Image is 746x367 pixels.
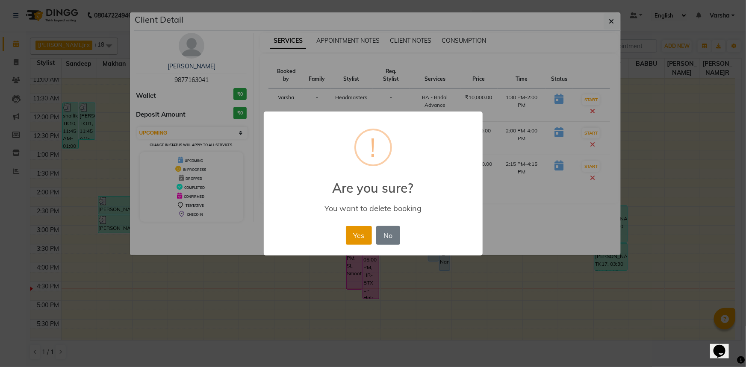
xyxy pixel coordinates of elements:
iframe: chat widget [710,333,737,358]
button: Yes [346,226,372,245]
button: No [376,226,400,245]
h2: Are you sure? [264,170,483,196]
div: You want to delete booking [276,203,470,213]
div: ! [370,130,376,164]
